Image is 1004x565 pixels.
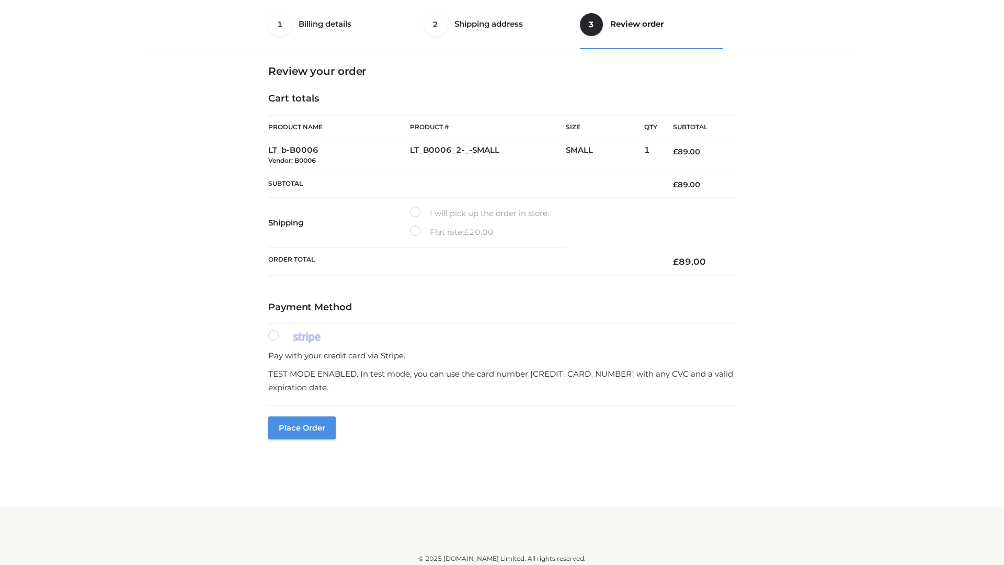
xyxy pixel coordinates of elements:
bdi: 89.00 [673,180,700,189]
p: Pay with your credit card via Stripe. [268,349,736,363]
span: £ [673,180,678,189]
th: Qty [644,115,657,139]
td: LT_b-B0006 [268,139,410,172]
h3: Review your order [268,65,736,77]
span: £ [673,147,678,156]
h4: Payment Method [268,302,736,313]
h4: Cart totals [268,93,736,105]
th: Size [566,116,639,139]
div: © 2025 [DOMAIN_NAME] Limited. All rights reserved. [155,553,849,564]
bdi: 89.00 [673,147,700,156]
p: TEST MODE ENABLED. In test mode, you can use the card number [CREDIT_CARD_NUMBER] with any CVC an... [268,367,736,394]
th: Shipping [268,198,410,248]
small: Vendor: B0006 [268,156,316,164]
span: £ [673,256,679,267]
label: I will pick up the order in store. [410,207,549,220]
th: Subtotal [268,172,657,197]
label: Flat rate: [410,225,494,239]
td: SMALL [566,139,644,172]
td: 1 [644,139,657,172]
th: Order Total [268,248,657,276]
td: LT_B0006_2-_-SMALL [410,139,566,172]
th: Product # [410,115,566,139]
span: £ [464,227,469,237]
th: Subtotal [657,116,736,139]
th: Product Name [268,115,410,139]
bdi: 89.00 [673,256,706,267]
bdi: 20.00 [464,227,494,237]
button: Place order [268,416,336,439]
